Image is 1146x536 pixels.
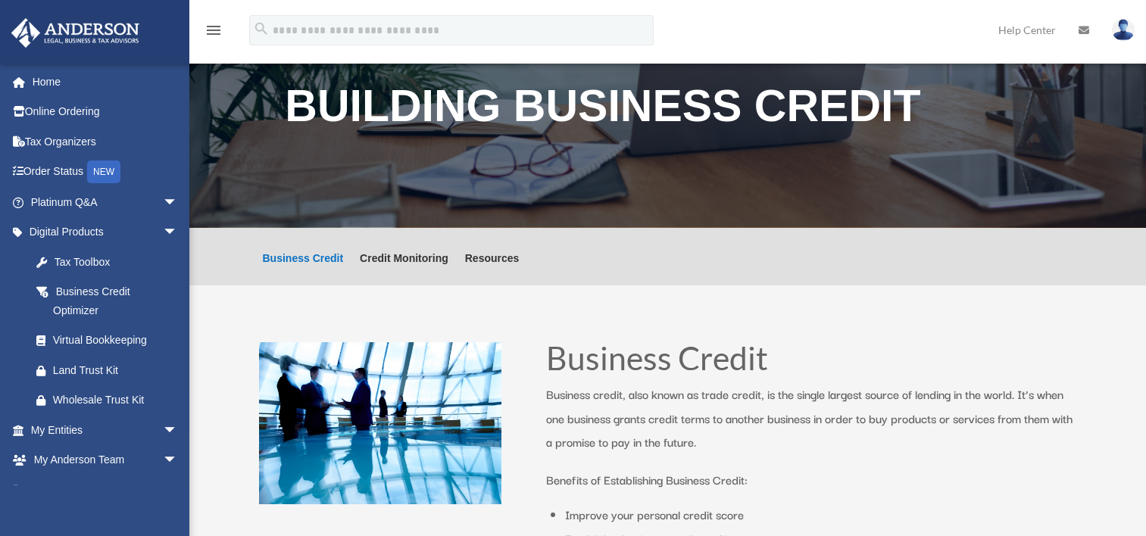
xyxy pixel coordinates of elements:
[11,445,201,475] a: My Anderson Teamarrow_drop_down
[360,253,448,285] a: Credit Monitoring
[163,475,193,506] span: arrow_drop_down
[7,18,144,48] img: Anderson Advisors Platinum Portal
[263,253,344,285] a: Business Credit
[285,84,1050,136] h1: Building Business Credit
[259,342,501,504] img: business people talking in office
[546,342,1076,382] h1: Business Credit
[11,217,201,248] a: Digital Productsarrow_drop_down
[546,468,1076,492] p: Benefits of Establishing Business Credit:
[11,187,201,217] a: Platinum Q&Aarrow_drop_down
[87,160,120,183] div: NEW
[11,157,201,188] a: Order StatusNEW
[163,415,193,446] span: arrow_drop_down
[163,217,193,248] span: arrow_drop_down
[163,445,193,476] span: arrow_drop_down
[53,361,182,380] div: Land Trust Kit
[163,187,193,218] span: arrow_drop_down
[205,21,223,39] i: menu
[205,26,223,39] a: menu
[11,415,201,445] a: My Entitiesarrow_drop_down
[11,67,201,97] a: Home
[21,385,201,416] a: Wholesale Trust Kit
[11,126,201,157] a: Tax Organizers
[565,503,1076,527] li: Improve your personal credit score
[11,97,201,127] a: Online Ordering
[1112,19,1135,41] img: User Pic
[21,355,201,385] a: Land Trust Kit
[546,382,1076,468] p: Business credit, also known as trade credit, is the single largest source of lending in the world...
[53,331,182,350] div: Virtual Bookkeeping
[53,391,182,410] div: Wholesale Trust Kit
[465,253,520,285] a: Resources
[53,282,174,319] div: Business Credit Optimizer
[21,247,201,277] a: Tax Toolbox
[253,20,270,37] i: search
[53,253,182,272] div: Tax Toolbox
[21,277,193,326] a: Business Credit Optimizer
[21,326,201,356] a: Virtual Bookkeeping
[11,475,201,505] a: My Documentsarrow_drop_down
